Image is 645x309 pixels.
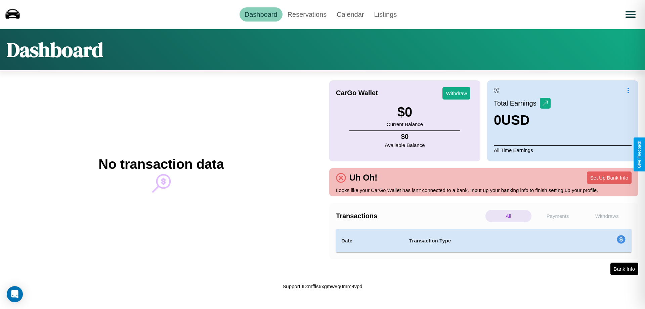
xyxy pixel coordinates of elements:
a: Listings [369,7,402,22]
h4: Transaction Type [409,237,562,245]
a: Dashboard [240,7,283,22]
p: Total Earnings [494,97,540,109]
h4: Transactions [336,212,484,220]
h4: CarGo Wallet [336,89,378,97]
p: All Time Earnings [494,145,632,155]
table: simple table [336,229,632,253]
p: Payments [535,210,581,222]
p: Current Balance [387,120,423,129]
a: Reservations [283,7,332,22]
p: All [485,210,531,222]
h4: Date [341,237,398,245]
h4: $ 0 [385,133,425,141]
h4: Uh Oh! [346,173,381,183]
button: Bank Info [610,263,638,275]
div: Open Intercom Messenger [7,286,23,302]
p: Available Balance [385,141,425,150]
h2: No transaction data [98,157,224,172]
p: Looks like your CarGo Wallet has isn't connected to a bank. Input up your banking info to finish ... [336,186,632,195]
p: Withdraws [584,210,630,222]
button: Set Up Bank Info [587,171,632,184]
h3: $ 0 [387,105,423,120]
p: Support ID: mffls6xgmw8q0mm9vpd [283,282,362,291]
button: Withdraw [442,87,470,100]
button: Open menu [621,5,640,24]
a: Calendar [332,7,369,22]
h3: 0 USD [494,113,551,128]
div: Give Feedback [637,141,642,168]
h1: Dashboard [7,36,103,64]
